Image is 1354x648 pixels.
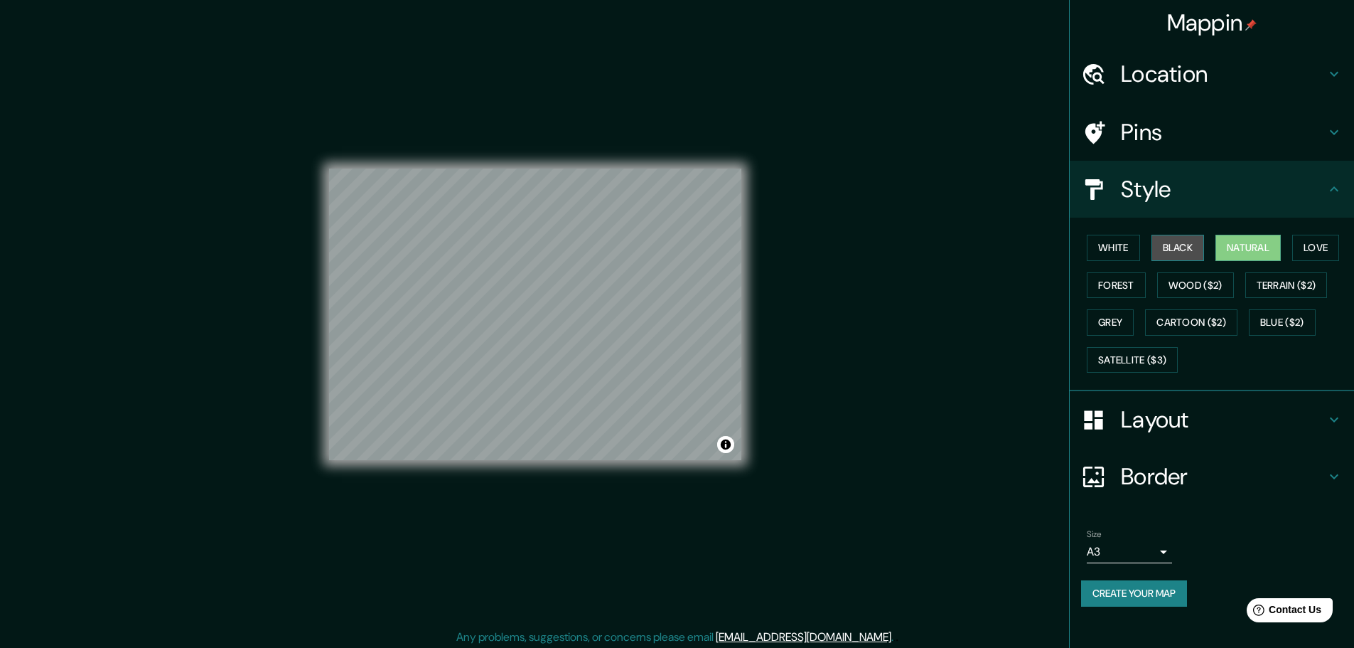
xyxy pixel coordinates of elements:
[1121,60,1326,88] h4: Location
[1292,235,1339,261] button: Love
[1157,272,1234,299] button: Wood ($2)
[1249,309,1316,336] button: Blue ($2)
[1070,104,1354,161] div: Pins
[1087,541,1172,563] div: A3
[1070,161,1354,218] div: Style
[456,629,893,646] p: Any problems, suggestions, or concerns please email .
[329,169,741,460] canvas: Map
[1070,46,1354,102] div: Location
[1145,309,1237,336] button: Cartoon ($2)
[1167,9,1257,37] h4: Mappin
[717,436,734,453] button: Toggle attribution
[1087,529,1102,541] label: Size
[1227,593,1338,632] iframe: Help widget launcher
[1121,405,1326,434] h4: Layout
[1245,272,1328,299] button: Terrain ($2)
[1070,448,1354,505] div: Border
[1215,235,1281,261] button: Natural
[1121,462,1326,491] h4: Border
[1151,235,1205,261] button: Black
[716,630,891,644] a: [EMAIL_ADDRESS][DOMAIN_NAME]
[893,629,896,646] div: .
[1087,235,1140,261] button: White
[1121,175,1326,203] h4: Style
[1070,391,1354,448] div: Layout
[1087,309,1134,336] button: Grey
[1087,272,1146,299] button: Forest
[1121,118,1326,147] h4: Pins
[896,629,898,646] div: .
[1245,19,1257,31] img: pin-icon.png
[1087,347,1178,373] button: Satellite ($3)
[1081,580,1187,607] button: Create your map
